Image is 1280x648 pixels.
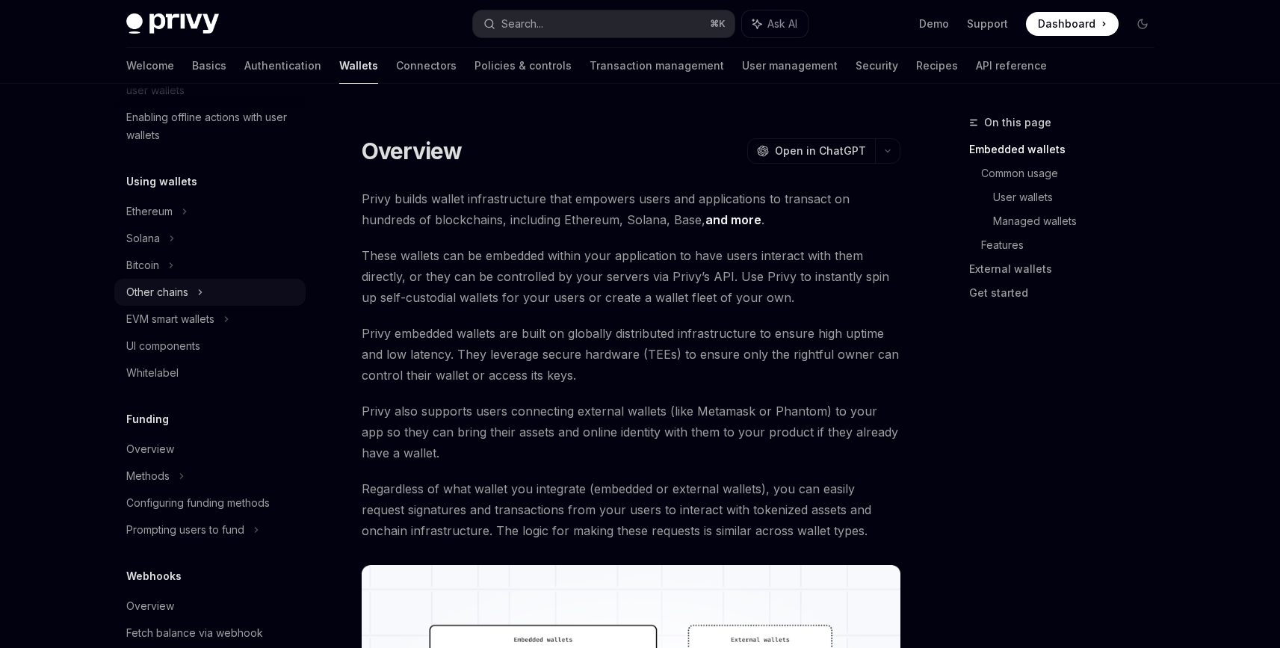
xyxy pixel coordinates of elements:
[126,229,160,247] div: Solana
[362,188,900,230] span: Privy builds wallet infrastructure that empowers users and applications to transact on hundreds o...
[126,624,263,642] div: Fetch balance via webhook
[856,48,898,84] a: Security
[114,436,306,463] a: Overview
[244,48,321,84] a: Authentication
[775,144,866,158] span: Open in ChatGPT
[339,48,378,84] a: Wallets
[590,48,724,84] a: Transaction management
[969,138,1166,161] a: Embedded wallets
[1038,16,1095,31] span: Dashboard
[126,597,174,615] div: Overview
[362,401,900,463] span: Privy also supports users connecting external wallets (like Metamask or Phantom) to your app so t...
[126,364,179,382] div: Whitelabel
[126,567,182,585] h5: Webhooks
[126,13,219,34] img: dark logo
[969,281,1166,305] a: Get started
[396,48,457,84] a: Connectors
[126,440,174,458] div: Overview
[114,490,306,516] a: Configuring funding methods
[126,283,188,301] div: Other chains
[969,257,1166,281] a: External wallets
[362,245,900,308] span: These wallets can be embedded within your application to have users interact with them directly, ...
[126,173,197,191] h5: Using wallets
[916,48,958,84] a: Recipes
[993,185,1166,209] a: User wallets
[126,256,159,274] div: Bitcoin
[126,48,174,84] a: Welcome
[114,360,306,386] a: Whitelabel
[1026,12,1119,36] a: Dashboard
[362,138,463,164] h1: Overview
[126,467,170,485] div: Methods
[501,15,543,33] div: Search...
[192,48,226,84] a: Basics
[742,10,808,37] button: Ask AI
[114,333,306,360] a: UI components
[473,10,735,37] button: Search...⌘K
[767,16,797,31] span: Ask AI
[993,209,1166,233] a: Managed wallets
[984,114,1051,132] span: On this page
[919,16,949,31] a: Demo
[967,16,1008,31] a: Support
[126,410,169,428] h5: Funding
[1131,12,1154,36] button: Toggle dark mode
[126,108,297,144] div: Enabling offline actions with user wallets
[362,323,900,386] span: Privy embedded wallets are built on globally distributed infrastructure to ensure high uptime and...
[474,48,572,84] a: Policies & controls
[114,620,306,647] a: Fetch balance via webhook
[710,18,726,30] span: ⌘ K
[976,48,1047,84] a: API reference
[747,138,875,164] button: Open in ChatGPT
[114,104,306,149] a: Enabling offline actions with user wallets
[126,494,270,512] div: Configuring funding methods
[705,212,761,228] a: and more
[742,48,838,84] a: User management
[126,337,200,355] div: UI components
[126,203,173,220] div: Ethereum
[981,161,1166,185] a: Common usage
[114,593,306,620] a: Overview
[126,310,214,328] div: EVM smart wallets
[362,478,900,541] span: Regardless of what wallet you integrate (embedded or external wallets), you can easily request si...
[981,233,1166,257] a: Features
[126,521,244,539] div: Prompting users to fund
